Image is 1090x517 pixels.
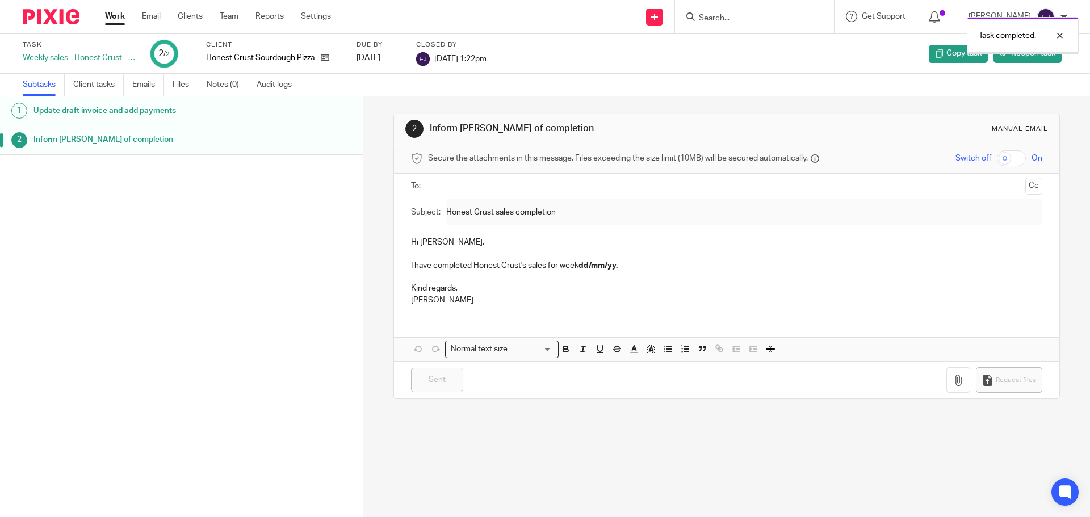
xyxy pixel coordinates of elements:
[301,11,331,22] a: Settings
[411,180,424,192] label: To:
[357,40,402,49] label: Due by
[411,207,441,218] label: Subject:
[23,74,65,96] a: Subtasks
[132,74,164,96] a: Emails
[173,74,198,96] a: Files
[405,120,424,138] div: 2
[33,131,246,148] h1: Inform [PERSON_NAME] of completion
[416,40,487,49] label: Closed by
[992,124,1048,133] div: Manual email
[411,368,463,392] input: Sent
[416,52,430,66] img: svg%3E
[411,283,1042,294] p: Kind regards,
[23,9,79,24] img: Pixie
[955,153,991,164] span: Switch off
[158,47,170,60] div: 2
[430,123,751,134] h1: Inform [PERSON_NAME] of completion
[23,40,136,49] label: Task
[578,262,618,270] strong: dd/mm/yy.
[445,341,559,358] div: Search for option
[428,153,808,164] span: Secure the attachments in this message. Files exceeding the size limit (10MB) will be secured aut...
[220,11,238,22] a: Team
[178,11,203,22] a: Clients
[206,52,315,64] p: Honest Crust Sourdough Pizza Ltd
[105,11,125,22] a: Work
[33,102,246,119] h1: Update draft invoice and add payments
[411,295,1042,306] p: [PERSON_NAME]
[434,54,487,62] span: [DATE] 1:22pm
[11,103,27,119] div: 1
[73,74,124,96] a: Client tasks
[411,237,1042,248] p: Hi [PERSON_NAME],
[448,343,510,355] span: Normal text size
[255,11,284,22] a: Reports
[357,52,402,64] div: [DATE]
[142,11,161,22] a: Email
[1032,153,1042,164] span: On
[11,132,27,148] div: 2
[1025,178,1042,195] button: Cc
[23,52,136,64] div: Weekly sales - Honest Crust - week 32
[511,343,552,355] input: Search for option
[163,51,170,57] small: /2
[206,40,342,49] label: Client
[979,30,1036,41] p: Task completed.
[257,74,300,96] a: Audit logs
[1037,8,1055,26] img: svg%3E
[996,376,1036,385] span: Request files
[976,367,1042,393] button: Request files
[207,74,248,96] a: Notes (0)
[411,260,1042,271] p: I have completed Honest Crust's sales for week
